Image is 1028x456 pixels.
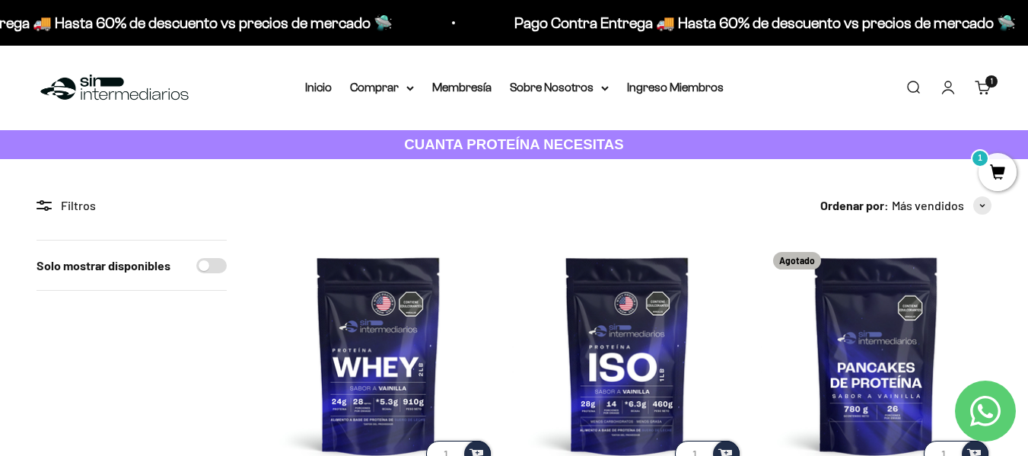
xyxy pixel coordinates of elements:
summary: Comprar [350,78,414,97]
a: Membresía [432,81,492,94]
mark: 1 [971,149,989,167]
label: Solo mostrar disponibles [37,256,170,276]
strong: CUANTA PROTEÍNA NECESITAS [404,136,624,152]
span: Ordenar por: [820,196,889,215]
p: Pago Contra Entrega 🚚 Hasta 60% de descuento vs precios de mercado 🛸 [471,11,972,35]
summary: Sobre Nosotros [510,78,609,97]
div: Filtros [37,196,227,215]
a: Inicio [305,81,332,94]
span: 1 [991,78,993,85]
button: Más vendidos [892,196,991,215]
a: Ingreso Miembros [627,81,724,94]
a: 1 [979,165,1017,182]
span: Más vendidos [892,196,964,215]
